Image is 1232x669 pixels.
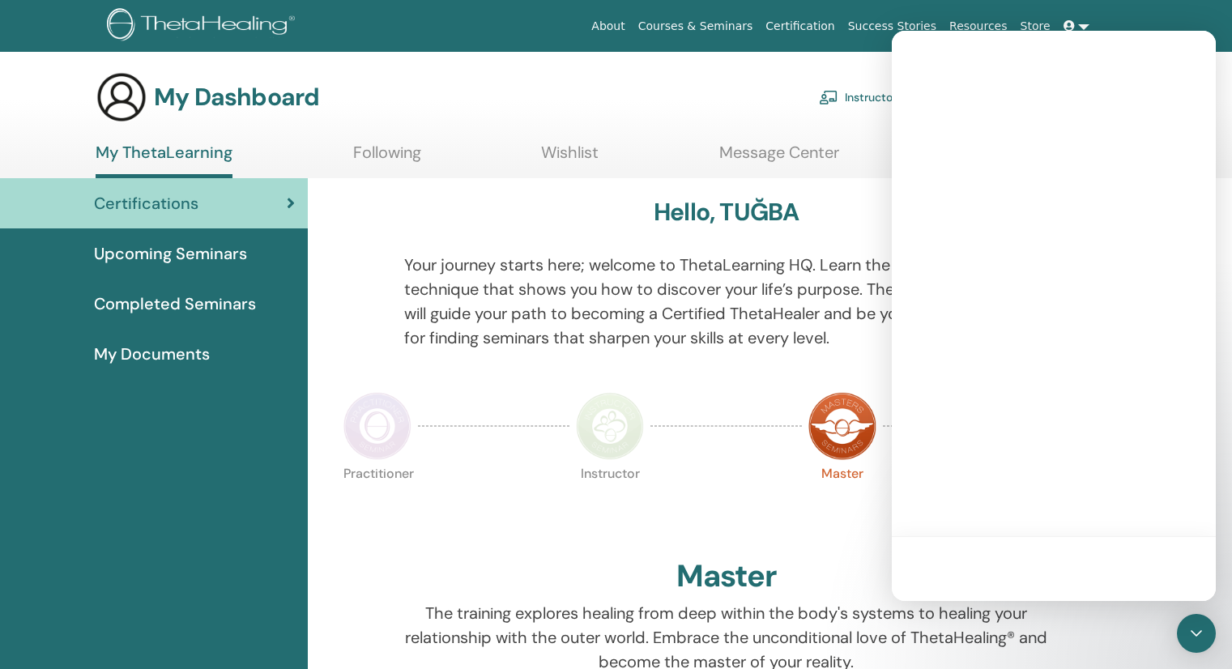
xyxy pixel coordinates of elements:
[943,11,1014,41] a: Resources
[576,392,644,460] img: Instructor
[759,11,841,41] a: Certification
[585,11,631,41] a: About
[1014,11,1057,41] a: Store
[808,467,876,535] p: Master
[808,392,876,460] img: Master
[404,253,1049,350] p: Your journey starts here; welcome to ThetaLearning HQ. Learn the world-renowned technique that sh...
[107,8,301,45] img: logo.png
[676,558,777,595] h2: Master
[654,198,799,227] h3: Hello, TUĞBA
[343,392,411,460] img: Practitioner
[94,342,210,366] span: My Documents
[96,71,147,123] img: generic-user-icon.jpg
[541,143,599,174] a: Wishlist
[1177,614,1216,653] div: Open Intercom Messenger
[94,292,256,316] span: Completed Seminars
[343,467,411,535] p: Practitioner
[154,83,319,112] h3: My Dashboard
[719,143,839,174] a: Message Center
[632,11,760,41] a: Courses & Seminars
[842,11,943,41] a: Success Stories
[94,241,247,266] span: Upcoming Seminars
[819,79,958,115] a: Instructor Dashboard
[353,143,421,174] a: Following
[94,191,198,215] span: Certifications
[576,467,644,535] p: Instructor
[96,143,232,178] a: My ThetaLearning
[819,90,838,104] img: chalkboard-teacher.svg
